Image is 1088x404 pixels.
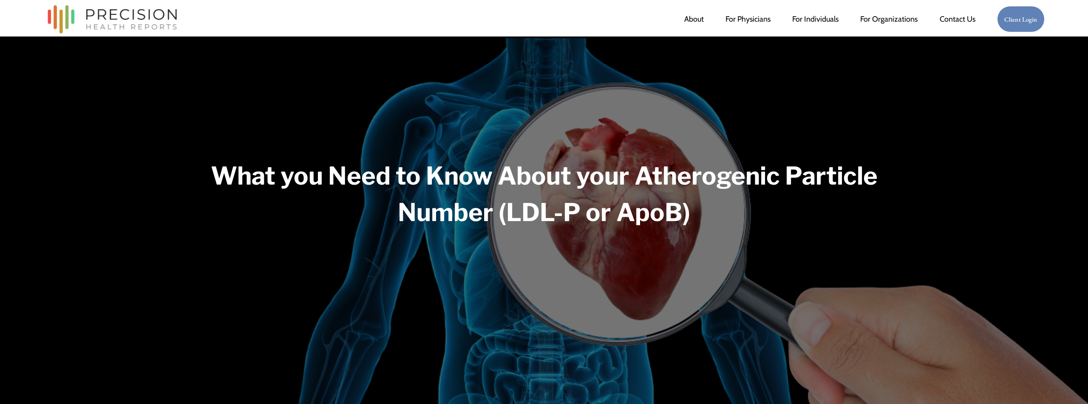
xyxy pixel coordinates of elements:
a: For Individuals [792,11,839,28]
a: folder dropdown [860,11,918,28]
a: Contact Us [940,11,975,28]
a: For Physicians [725,11,771,28]
a: About [684,11,704,28]
a: Client Login [997,6,1045,33]
strong: What you Need to Know About your Atherogenic Particle Number (LDL-P or ApoB) [211,161,883,227]
span: For Organizations [860,11,918,27]
img: Precision Health Reports [43,1,181,37]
